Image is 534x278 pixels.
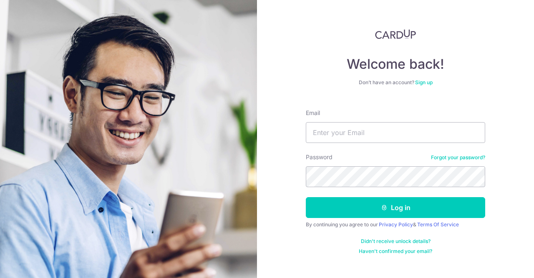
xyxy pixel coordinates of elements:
[306,153,332,161] label: Password
[306,197,485,218] button: Log in
[359,248,432,255] a: Haven't confirmed your email?
[375,29,416,39] img: CardUp Logo
[306,109,320,117] label: Email
[361,238,431,245] a: Didn't receive unlock details?
[306,79,485,86] div: Don’t have an account?
[431,154,485,161] a: Forgot your password?
[306,122,485,143] input: Enter your Email
[306,221,485,228] div: By continuing you agree to our &
[379,221,413,228] a: Privacy Policy
[306,56,485,73] h4: Welcome back!
[417,221,459,228] a: Terms Of Service
[415,79,433,85] a: Sign up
